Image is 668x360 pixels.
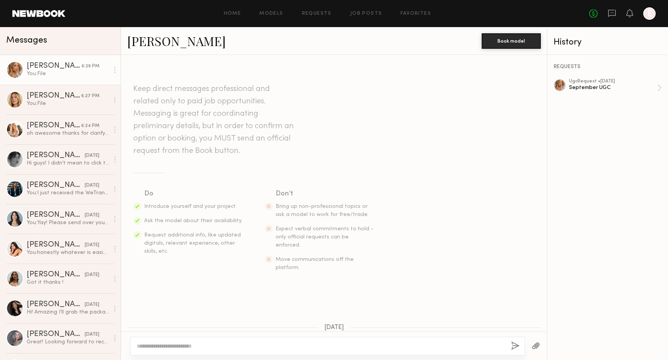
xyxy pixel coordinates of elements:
[259,11,283,16] a: Models
[85,242,99,249] div: [DATE]
[144,189,243,199] div: Do
[27,241,85,249] div: [PERSON_NAME]
[350,11,382,16] a: Job Posts
[85,271,99,279] div: [DATE]
[27,159,109,167] div: Hi guys! I didn’t mean to click that haha :) email is [EMAIL_ADDRESS][DOMAIN_NAME]!
[569,79,657,84] div: ugc Request • [DATE]
[569,79,662,97] a: ugcRequest •[DATE]September UGC
[27,271,85,279] div: [PERSON_NAME]
[27,211,85,219] div: [PERSON_NAME]
[27,279,109,286] div: Got it thanks !
[144,204,237,209] span: Introduce yourself and your project.
[27,70,109,77] div: You: File
[85,331,99,338] div: [DATE]
[27,152,85,159] div: [PERSON_NAME]
[27,338,109,346] div: Great! Looking forward to receiving them!
[85,182,99,189] div: [DATE]
[643,7,656,20] a: E
[482,33,541,49] button: Book model
[81,122,99,130] div: 6:24 PM
[81,93,99,100] div: 6:27 PM
[27,62,82,70] div: [PERSON_NAME]
[276,204,369,217] span: Bring up non-professional topics or ask a model to work for free/trade.
[27,130,109,137] div: oh awesome thanks for clarifying!!
[27,301,85,309] div: [PERSON_NAME]
[224,11,241,16] a: Home
[85,212,99,219] div: [DATE]
[144,218,242,223] span: Ask the model about their availability.
[27,122,81,130] div: [PERSON_NAME]
[27,219,109,226] div: You: Yay! Please send over your email for the agreement and we'll send your products and the brie...
[276,226,373,248] span: Expect verbal commitments to hold - only official requests can be enforced.
[85,301,99,309] div: [DATE]
[400,11,431,16] a: Favorites
[554,38,662,47] div: History
[27,182,85,189] div: [PERSON_NAME]
[276,257,354,270] span: Move communications off the platform.
[144,233,241,254] span: Request additional info, like updated digitals, relevant experience, other skills, etc.
[133,83,296,157] header: Keep direct messages professional and related only to paid job opportunities. Messaging is great ...
[27,331,85,338] div: [PERSON_NAME]
[27,249,109,256] div: You: honestly whatever is easiest for you! since we ask for raw clips, editing is not needed on y...
[554,64,662,70] div: REQUESTS
[6,36,47,45] span: Messages
[82,63,99,70] div: 6:29 PM
[276,189,375,199] div: Don’t
[302,11,332,16] a: Requests
[27,92,81,100] div: [PERSON_NAME]
[27,309,109,316] div: Hi! Amazing I’ll grab the package when I get in later [DATE]. Thanks for sending the brief over, ...
[482,37,541,44] a: Book model
[324,324,344,331] span: [DATE]
[127,33,226,49] a: [PERSON_NAME]
[27,189,109,197] div: You: I just received the WeTransfer link!
[569,84,657,91] div: September UGC
[27,100,109,107] div: You: File
[85,152,99,159] div: [DATE]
